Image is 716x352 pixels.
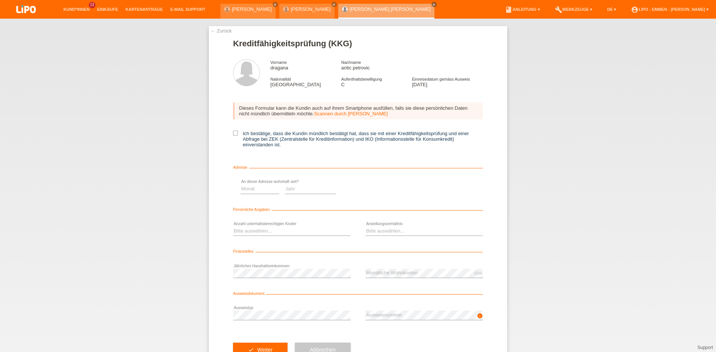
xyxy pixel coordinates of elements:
[89,2,95,8] span: 13
[505,6,512,13] i: book
[233,39,483,48] h1: Kreditfähigkeitsprüfung (KKG)
[122,7,167,12] a: Kartenanträge
[314,111,388,116] a: Scannen durch [PERSON_NAME]
[270,60,287,65] span: Vorname
[555,6,562,13] i: build
[291,6,331,12] a: [PERSON_NAME]
[167,7,209,12] a: E-Mail Support
[273,2,278,7] a: close
[501,7,543,12] a: bookAnleitung ▾
[697,345,713,350] a: Support
[474,271,483,275] div: CHF
[7,15,45,21] a: LIPO pay
[631,6,638,13] i: account_circle
[232,6,272,12] a: [PERSON_NAME]
[341,76,412,87] div: C
[477,315,483,320] a: info
[412,76,483,87] div: [DATE]
[431,2,437,7] a: close
[233,131,483,147] label: Ich bestätige, dass die Kundin mündlich bestätigt hat, dass sie mit einer Kreditfähigkeitsprüfung...
[233,249,255,253] span: Finanzielles
[332,2,337,7] a: close
[551,7,596,12] a: buildWerkzeuge ▾
[432,3,436,6] i: close
[233,208,271,212] span: Persönliche Angaben
[350,6,431,12] a: [PERSON_NAME] [PERSON_NAME]
[60,7,93,12] a: Kund*innen
[477,313,483,319] i: info
[270,76,341,87] div: [GEOGRAPHIC_DATA]
[211,28,232,34] a: ← Zurück
[332,3,336,6] i: close
[341,77,382,81] span: Aufenthaltsbewilligung
[341,59,412,71] div: antic petrovic
[273,3,277,6] i: close
[603,7,620,12] a: DE ▾
[233,102,483,119] div: Dieses Formular kann die Kundin auch auf ihrem Smartphone ausfüllen, falls sie diese persönlichen...
[341,60,361,65] span: Nachname
[627,7,712,12] a: account_circleLIPO - Emmen - [PERSON_NAME] ▾
[233,292,266,296] span: Ausweisdokument
[270,77,291,81] span: Nationalität
[270,59,341,71] div: dragana
[233,165,249,169] span: Adresse
[93,7,122,12] a: Einkäufe
[412,77,470,81] span: Einreisedatum gemäss Ausweis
